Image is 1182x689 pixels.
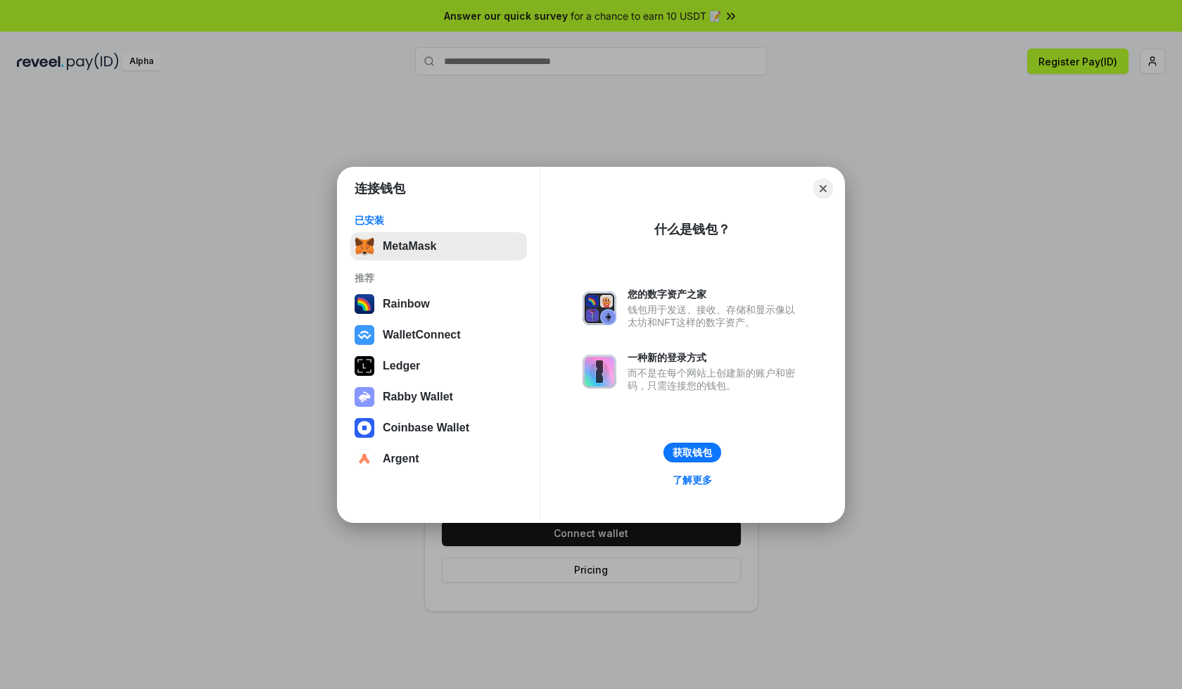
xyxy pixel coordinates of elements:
[383,240,436,253] div: MetaMask
[355,294,374,314] img: svg+xml,%3Csvg%20width%3D%22120%22%20height%3D%22120%22%20viewBox%3D%220%200%20120%20120%22%20fil...
[664,471,720,489] a: 了解更多
[383,453,419,465] div: Argent
[355,180,405,197] h1: 连接钱包
[383,298,430,310] div: Rainbow
[654,221,730,238] div: 什么是钱包？
[355,236,374,256] img: svg+xml,%3Csvg%20fill%3D%22none%22%20height%3D%2233%22%20viewBox%3D%220%200%2035%2033%22%20width%...
[350,321,527,349] button: WalletConnect
[350,232,527,260] button: MetaMask
[628,351,802,364] div: 一种新的登录方式
[383,329,461,341] div: WalletConnect
[813,179,833,198] button: Close
[628,303,802,329] div: 钱包用于发送、接收、存储和显示像以太坊和NFT这样的数字资产。
[383,422,469,434] div: Coinbase Wallet
[355,449,374,469] img: svg+xml,%3Csvg%20width%3D%2228%22%20height%3D%2228%22%20viewBox%3D%220%200%2028%2028%22%20fill%3D...
[350,383,527,411] button: Rabby Wallet
[673,474,712,486] div: 了解更多
[355,325,374,345] img: svg+xml,%3Csvg%20width%3D%2228%22%20height%3D%2228%22%20viewBox%3D%220%200%2028%2028%22%20fill%3D...
[355,356,374,376] img: svg+xml,%3Csvg%20xmlns%3D%22http%3A%2F%2Fwww.w3.org%2F2000%2Fsvg%22%20width%3D%2228%22%20height%3...
[355,418,374,438] img: svg+xml,%3Csvg%20width%3D%2228%22%20height%3D%2228%22%20viewBox%3D%220%200%2028%2028%22%20fill%3D...
[383,360,420,372] div: Ledger
[350,352,527,380] button: Ledger
[628,367,802,392] div: 而不是在每个网站上创建新的账户和密码，只需连接您的钱包。
[350,414,527,442] button: Coinbase Wallet
[355,214,523,227] div: 已安装
[628,288,802,301] div: 您的数字资产之家
[673,446,712,459] div: 获取钱包
[583,355,616,388] img: svg+xml,%3Csvg%20xmlns%3D%22http%3A%2F%2Fwww.w3.org%2F2000%2Fsvg%22%20fill%3D%22none%22%20viewBox...
[663,443,721,462] button: 获取钱包
[355,272,523,284] div: 推荐
[355,387,374,407] img: svg+xml,%3Csvg%20xmlns%3D%22http%3A%2F%2Fwww.w3.org%2F2000%2Fsvg%22%20fill%3D%22none%22%20viewBox...
[583,291,616,325] img: svg+xml,%3Csvg%20xmlns%3D%22http%3A%2F%2Fwww.w3.org%2F2000%2Fsvg%22%20fill%3D%22none%22%20viewBox...
[383,391,453,403] div: Rabby Wallet
[350,290,527,318] button: Rainbow
[350,445,527,473] button: Argent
